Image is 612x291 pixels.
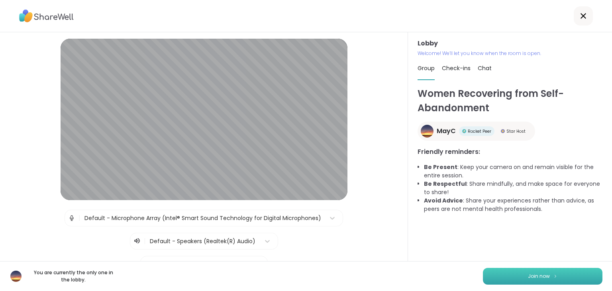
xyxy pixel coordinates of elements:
div: Default - Microphone Array (Intel® Smart Sound Technology for Digital Microphones) [84,214,321,222]
span: | [78,210,80,226]
img: Star Host [501,129,505,133]
span: | [154,256,156,272]
span: | [144,236,146,246]
p: Welcome! We’ll let you know when the room is open. [418,50,602,57]
span: Check-ins [442,64,471,72]
li: : Share mindfully, and make space for everyone to share! [424,180,602,197]
span: Group [418,64,435,72]
b: Avoid Advice [424,197,463,204]
li: : Share your experiences rather than advice, as peers are not mental health professionals. [424,197,602,213]
img: ShareWell Logo [19,7,74,25]
div: Integrated Camera (13d3:56ff) [160,260,246,269]
h1: Women Recovering from Self-Abandonment [418,87,602,115]
img: MayC [10,271,22,282]
img: Microphone [68,210,75,226]
p: You are currently the only one in the lobby. [29,269,118,283]
img: ShareWell Logomark [553,274,558,278]
h3: Friendly reminders: [418,147,602,157]
span: Star Host [506,128,526,134]
b: Be Present [424,163,457,171]
span: Join now [528,273,550,280]
button: Join now [483,268,602,285]
span: Rocket Peer [468,128,491,134]
img: MayC [421,125,433,138]
b: Be Respectful [424,180,467,188]
span: Chat [478,64,492,72]
h3: Lobby [418,39,602,48]
li: : Keep your camera on and remain visible for the entire session. [424,163,602,180]
a: MayCMayCRocket PeerRocket PeerStar HostStar Host [418,122,535,141]
img: Rocket Peer [462,129,466,133]
img: Camera [144,256,151,272]
span: MayC [437,126,456,136]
